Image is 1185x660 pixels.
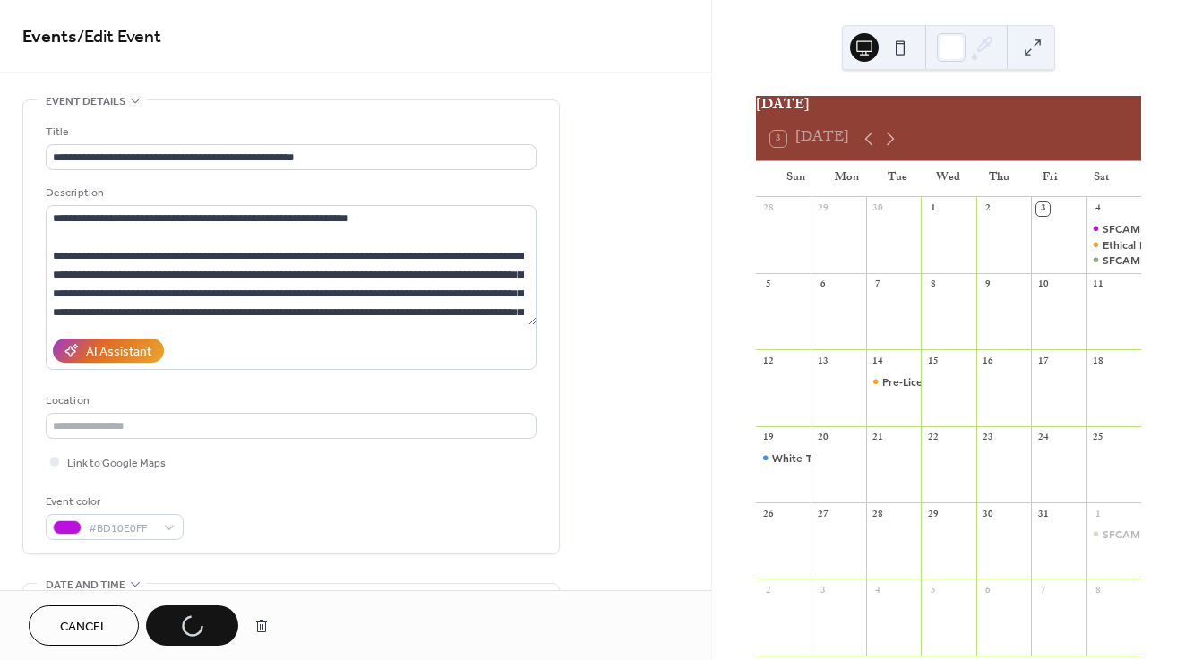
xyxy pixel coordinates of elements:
div: 2 [761,584,775,597]
div: Ethical Integration of Artificial Intelligence with Couples and Families [1086,237,1141,253]
span: Date and time [46,576,125,595]
div: Location [46,391,533,410]
div: Description [46,184,533,202]
div: Event color [46,493,180,511]
div: 6 [816,279,829,292]
div: 7 [1036,584,1050,597]
div: 5 [926,584,940,597]
div: 8 [926,279,940,292]
div: SFCAMFT Book Club [1086,253,1141,268]
div: White Therapists Fighting Racism (WTFR) In Collaboration With LACAMFT [772,450,1149,466]
div: 6 [982,584,995,597]
div: [DATE] [756,96,1141,117]
div: 23 [982,432,995,445]
div: 29 [926,508,940,521]
span: #BD10E0FF [89,519,155,538]
button: AI Assistant [53,339,164,363]
div: 9 [982,279,995,292]
div: White Therapists Fighting Racism (WTFR) In Collaboration With LACAMFT [756,450,811,466]
div: 3 [1036,202,1050,216]
div: 28 [872,508,885,521]
div: 14 [872,355,885,368]
button: Cancel [29,605,139,646]
span: Cancel [60,618,107,637]
div: 2 [982,202,995,216]
div: Sat [1076,161,1127,197]
div: 28 [761,202,775,216]
div: 8 [1092,584,1105,597]
div: 1 [1092,508,1105,521]
div: Fri [1025,161,1076,197]
div: 30 [982,508,995,521]
div: 26 [761,508,775,521]
div: Thu [974,161,1025,197]
div: 30 [872,202,885,216]
div: Mon [821,161,872,197]
div: 25 [1092,432,1105,445]
div: 13 [816,355,829,368]
div: 3 [816,584,829,597]
span: Event details [46,92,125,111]
div: 16 [982,355,995,368]
span: / Edit Event [77,20,161,55]
div: Pre-Licensed Support Group [866,374,921,390]
div: 5 [761,279,775,292]
div: 7 [872,279,885,292]
div: Title [46,123,533,141]
div: 18 [1092,355,1105,368]
div: 10 [1036,279,1050,292]
div: 24 [1036,432,1050,445]
div: 4 [872,584,885,597]
div: 17 [1036,355,1050,368]
div: 21 [872,432,885,445]
div: Sun [770,161,821,197]
div: Tue [872,161,923,197]
a: Events [22,20,77,55]
div: 12 [761,355,775,368]
div: 27 [816,508,829,521]
div: 4 [1092,202,1105,216]
div: SFCAMFT Hiking Collaboration Series With EBCAMFT & Marin: Lace-Up for Lands End: Our Final Trailb... [1086,221,1141,236]
span: Link to Google Maps [67,454,166,473]
div: 1 [926,202,940,216]
div: 31 [1036,508,1050,521]
div: 29 [816,202,829,216]
div: 20 [816,432,829,445]
div: SFCAMFT Book Club [1086,527,1141,542]
div: AI Assistant [86,343,151,362]
div: Wed [923,161,974,197]
div: 15 [926,355,940,368]
div: 19 [761,432,775,445]
div: 11 [1092,279,1105,292]
div: 22 [926,432,940,445]
div: Pre-Licensed Support Group [882,374,1028,390]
